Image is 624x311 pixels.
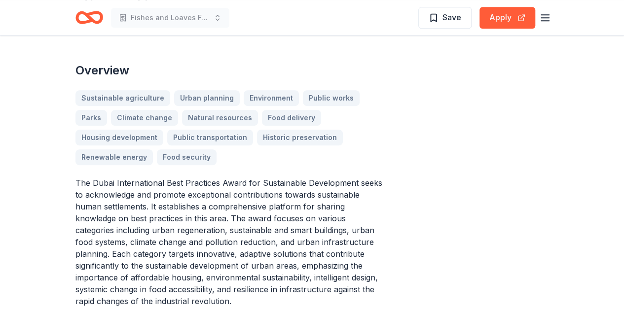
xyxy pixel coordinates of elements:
[75,63,383,78] h2: Overview
[131,12,210,24] span: Fishes and Loaves Food Shelf
[479,7,535,29] button: Apply
[418,7,472,29] button: Save
[442,11,461,24] span: Save
[75,177,383,307] p: The Dubai International Best Practices Award for Sustainable Development seeks to acknowledge and...
[111,8,229,28] button: Fishes and Loaves Food Shelf
[75,6,103,29] a: Home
